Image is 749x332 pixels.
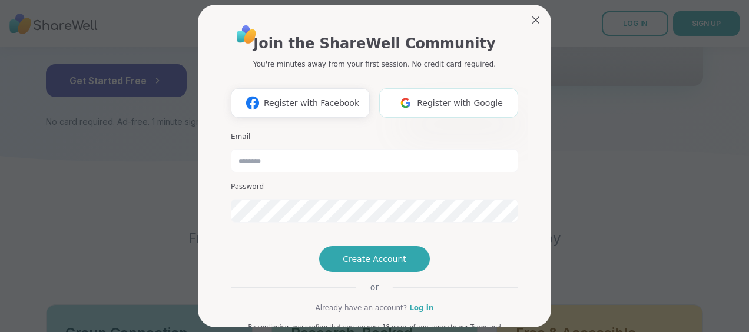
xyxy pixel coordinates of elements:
[409,303,433,313] a: Log in
[253,59,496,69] p: You're minutes away from your first session. No credit card required.
[233,21,260,48] img: ShareWell Logo
[417,97,503,109] span: Register with Google
[356,281,393,293] span: or
[248,324,468,330] span: By continuing, you confirm that you are over 18 years of age, agree to our
[315,303,407,313] span: Already have an account?
[343,253,406,265] span: Create Account
[264,97,359,109] span: Register with Facebook
[231,182,518,192] h3: Password
[319,246,430,272] button: Create Account
[379,88,518,118] button: Register with Google
[231,88,370,118] button: Register with Facebook
[231,132,518,142] h3: Email
[241,92,264,114] img: ShareWell Logomark
[395,92,417,114] img: ShareWell Logomark
[253,33,495,54] h1: Join the ShareWell Community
